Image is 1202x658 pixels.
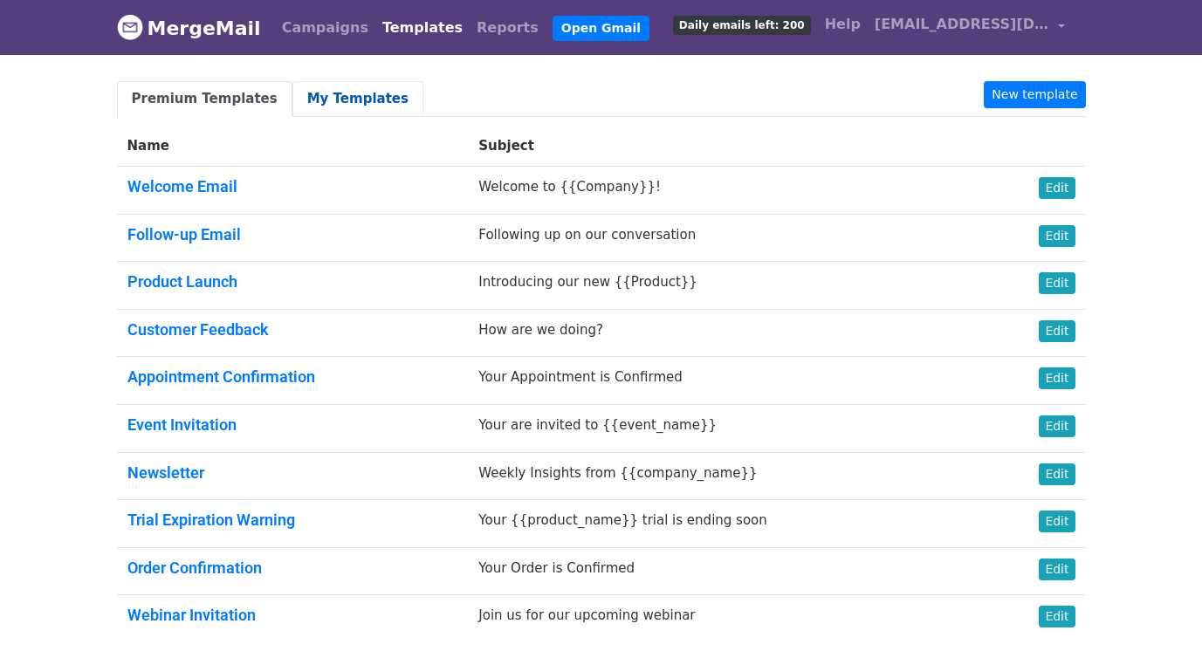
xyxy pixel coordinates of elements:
a: Follow-up Email [127,225,241,243]
a: Webinar Invitation [127,606,256,624]
a: Welcome Email [127,177,237,195]
span: [EMAIL_ADDRESS][DOMAIN_NAME] [875,14,1049,35]
th: Name [117,126,469,167]
td: Your are invited to {{event_name}} [468,404,989,452]
td: How are we doing? [468,309,989,357]
td: Welcome to {{Company}}! [468,167,989,215]
a: Edit [1039,320,1075,342]
a: Open Gmail [553,16,649,41]
td: Join us for our upcoming webinar [468,595,989,642]
a: Daily emails left: 200 [666,7,818,42]
a: Edit [1039,511,1075,532]
a: Trial Expiration Warning [127,511,295,529]
a: Edit [1039,367,1075,389]
a: [EMAIL_ADDRESS][DOMAIN_NAME] [868,7,1072,48]
a: Edit [1039,606,1075,627]
a: Reports [470,10,546,45]
a: Edit [1039,463,1075,485]
td: Your {{product_name}} trial is ending soon [468,500,989,548]
th: Subject [468,126,989,167]
a: Order Confirmation [127,559,262,577]
a: MergeMail [117,10,261,46]
a: Event Invitation [127,415,237,434]
a: Edit [1039,225,1075,247]
td: Your Appointment is Confirmed [468,357,989,405]
a: Customer Feedback [127,320,269,339]
td: Your Order is Confirmed [468,547,989,595]
a: Premium Templates [117,81,292,117]
td: Following up on our conversation [468,214,989,262]
a: Edit [1039,272,1075,294]
a: Templates [375,10,470,45]
iframe: Chat Widget [1115,574,1202,658]
img: MergeMail logo [117,14,143,40]
a: My Templates [292,81,423,117]
a: Edit [1039,177,1075,199]
a: Campaigns [275,10,375,45]
td: Weekly Insights from {{company_name}} [468,452,989,500]
a: Edit [1039,559,1075,580]
a: Product Launch [127,272,237,291]
a: Appointment Confirmation [127,367,315,386]
a: Edit [1039,415,1075,437]
a: New template [984,81,1085,108]
td: Introducing our new {{Product}} [468,262,989,310]
span: Daily emails left: 200 [673,16,811,35]
a: Newsletter [127,463,204,482]
a: Help [818,7,868,42]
